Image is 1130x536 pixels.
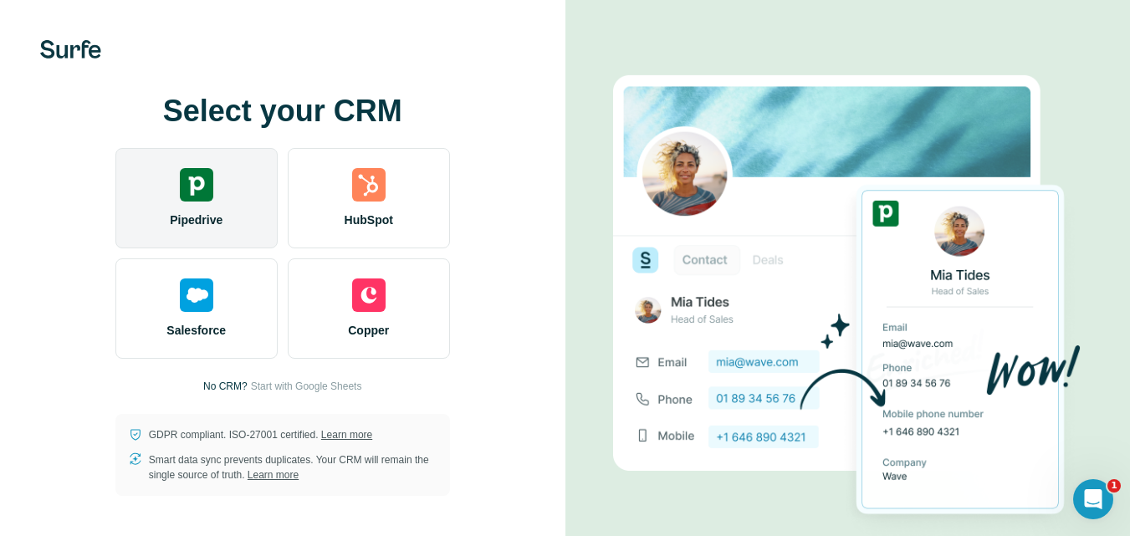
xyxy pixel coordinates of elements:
[149,427,372,442] p: GDPR compliant. ISO-27001 certified.
[1107,479,1121,493] span: 1
[352,168,386,202] img: hubspot's logo
[248,469,299,481] a: Learn more
[40,40,101,59] img: Surfe's logo
[180,168,213,202] img: pipedrive's logo
[166,322,226,339] span: Salesforce
[170,212,222,228] span: Pipedrive
[180,278,213,312] img: salesforce's logo
[115,94,450,128] h1: Select your CRM
[352,278,386,312] img: copper's logo
[348,322,389,339] span: Copper
[203,379,248,394] p: No CRM?
[321,429,372,441] a: Learn more
[149,452,437,482] p: Smart data sync prevents duplicates. Your CRM will remain the single source of truth.
[251,379,362,394] button: Start with Google Sheets
[1073,479,1113,519] iframe: Intercom live chat
[345,212,393,228] span: HubSpot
